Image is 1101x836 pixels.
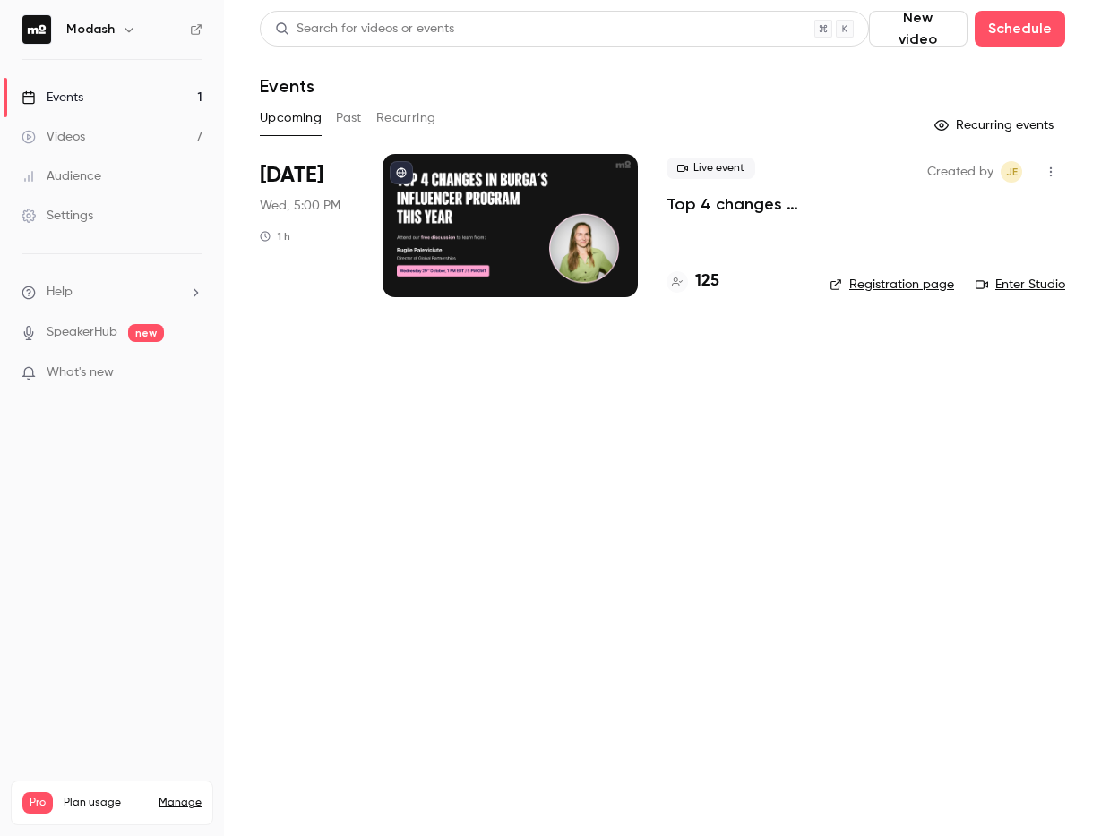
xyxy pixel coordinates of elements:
[1006,161,1018,183] span: JE
[260,197,340,215] span: Wed, 5:00 PM
[830,276,954,294] a: Registration page
[260,154,354,297] div: Oct 29 Wed, 5:00 PM (Europe/London)
[47,283,73,302] span: Help
[260,229,290,243] div: 1 h
[22,792,53,814] span: Pro
[22,207,93,225] div: Settings
[260,161,323,190] span: [DATE]
[1001,161,1022,183] span: Jack Eaton
[47,363,114,382] span: What's new
[926,111,1065,140] button: Recurring events
[66,21,115,38] h6: Modash
[128,324,164,342] span: new
[869,11,968,47] button: New video
[22,283,202,302] li: help-dropdown-opener
[376,104,436,132] button: Recurring
[667,158,755,179] span: Live event
[22,128,85,146] div: Videos
[667,193,801,215] a: Top 4 changes in [PERSON_NAME] influencer program this year
[159,796,202,810] a: Manage
[22,89,83,107] div: Events
[22,167,101,185] div: Audience
[275,20,454,38] div: Search for videos or events
[976,276,1065,294] a: Enter Studio
[64,796,148,810] span: Plan usage
[667,269,719,294] a: 125
[336,104,362,132] button: Past
[47,323,117,342] a: SpeakerHub
[22,15,51,44] img: Modash
[260,104,322,132] button: Upcoming
[927,161,993,183] span: Created by
[695,269,719,294] h4: 125
[181,365,202,381] iframe: Noticeable Trigger
[975,11,1065,47] button: Schedule
[260,75,314,97] h1: Events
